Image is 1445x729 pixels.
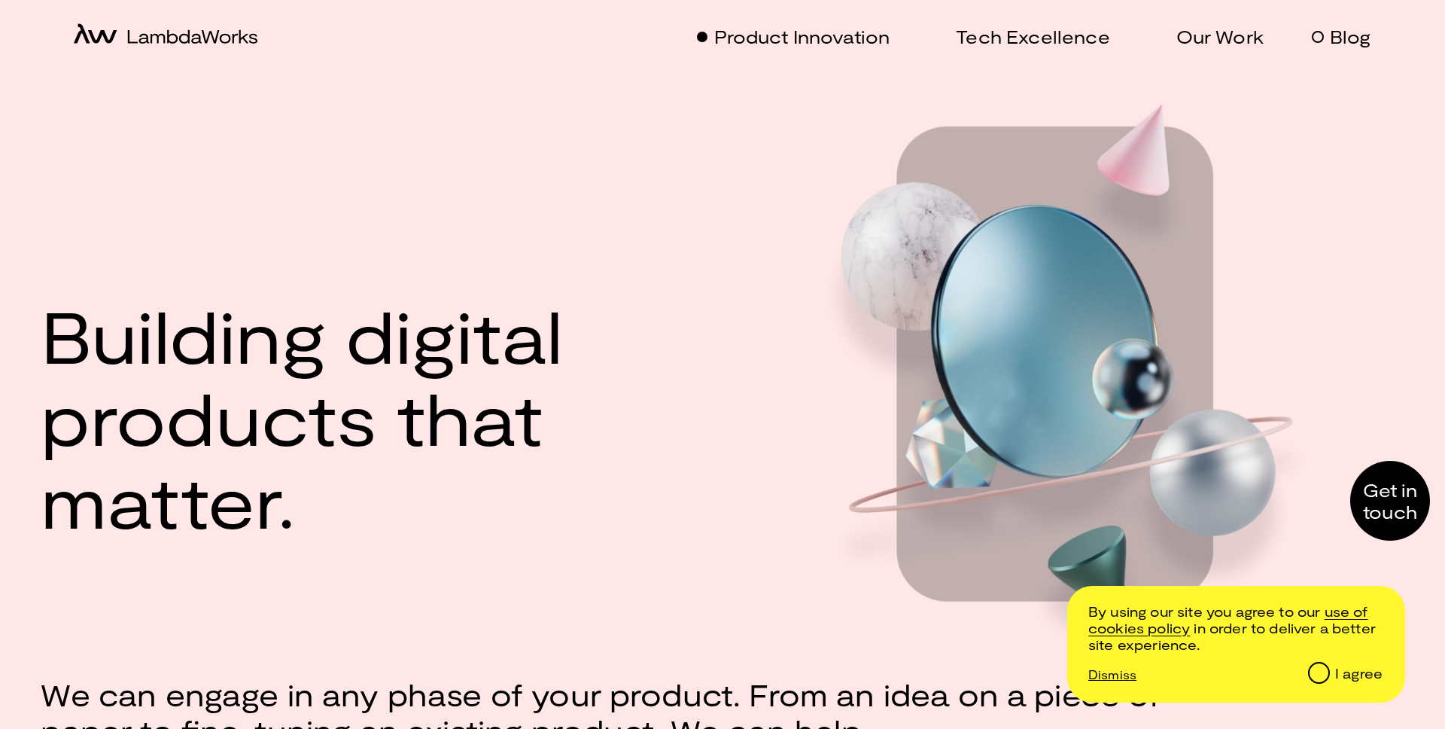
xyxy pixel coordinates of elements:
[1335,666,1383,682] div: I agree
[1330,26,1371,47] p: Blog
[808,98,1315,668] img: Hero image web
[1176,26,1264,47] p: Our Work
[714,26,890,47] p: Product Innovation
[696,26,890,47] a: Product Innovation
[1088,667,1136,682] p: Dismiss
[1312,26,1371,47] a: Blog
[1088,604,1383,653] p: By using our site you agree to our in order to deliver a better site experience.
[956,26,1109,47] p: Tech Excellence
[74,23,257,50] a: home-icon
[1088,603,1368,636] a: /cookie-and-privacy-policy
[1158,26,1264,47] a: Our Work
[938,26,1109,47] a: Tech Excellence
[41,294,808,541] h1: Building digital products that matter.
